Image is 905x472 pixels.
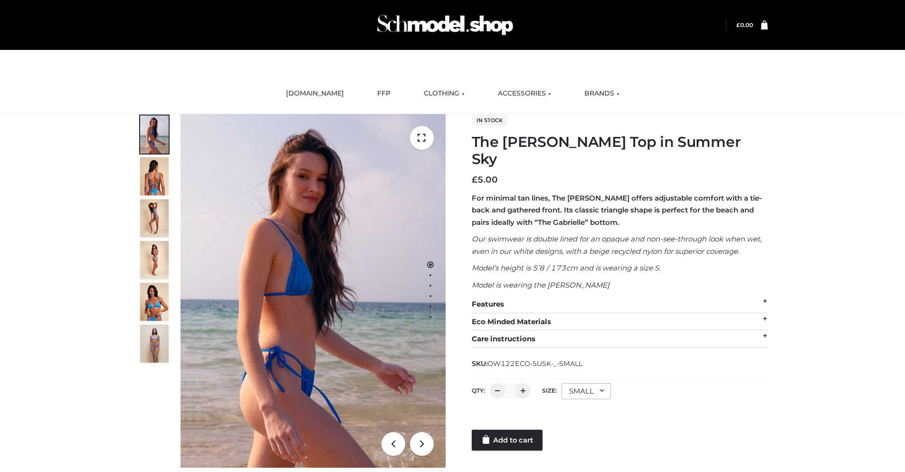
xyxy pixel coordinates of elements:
[140,199,169,237] img: 4.Alex-top_CN-1-1-2.jpg
[472,387,485,394] label: QTY:
[736,21,753,29] a: £0.00
[181,114,446,468] img: 1.Alex-top_SS-1_4464b1e7-c2c9-4e4b-a62c-58381cd673c0 (1)
[472,174,477,185] span: £
[140,241,169,279] img: 3.Alex-top_CN-1-1-2.jpg
[472,430,543,451] a: Add to cart
[577,83,627,104] a: BRANDS
[472,263,660,272] em: Model’s height is 5’8 / 173cm and is wearing a size S.
[472,115,507,126] span: In stock
[472,134,768,168] h1: The [PERSON_NAME] Top in Summer Sky
[140,116,169,154] img: 1.Alex-top_SS-1_4464b1e7-c2c9-4e4b-a62c-58381cd673c0-1.jpg
[472,313,768,331] div: Eco Minded Materials
[736,21,740,29] span: £
[736,21,753,29] bdi: 0.00
[140,325,169,363] img: SSVC.jpg
[472,174,498,185] bdi: 5.00
[417,83,472,104] a: CLOTHING
[562,383,611,399] div: SMALL
[472,330,768,348] div: Care instructions
[140,283,169,321] img: 2.Alex-top_CN-1-1-2.jpg
[472,358,583,369] span: SKU:
[279,83,351,104] a: [DOMAIN_NAME]
[472,193,762,227] strong: For minimal tan lines, The [PERSON_NAME] offers adjustable comfort with a tie-back and gathered f...
[140,157,169,195] img: 5.Alex-top_CN-1-1_1-1.jpg
[374,6,516,44] img: Schmodel Admin 964
[370,83,398,104] a: FFP
[472,234,762,256] em: Our swimwear is double lined for an opaque and non-see-through look when wet, even in our white d...
[487,359,582,368] span: OW122ECO-SUSK-_-SMALL
[472,280,610,289] em: Model is wearing the [PERSON_NAME]
[491,83,558,104] a: ACCESSORIES
[542,387,557,394] label: Size:
[472,296,768,313] div: Features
